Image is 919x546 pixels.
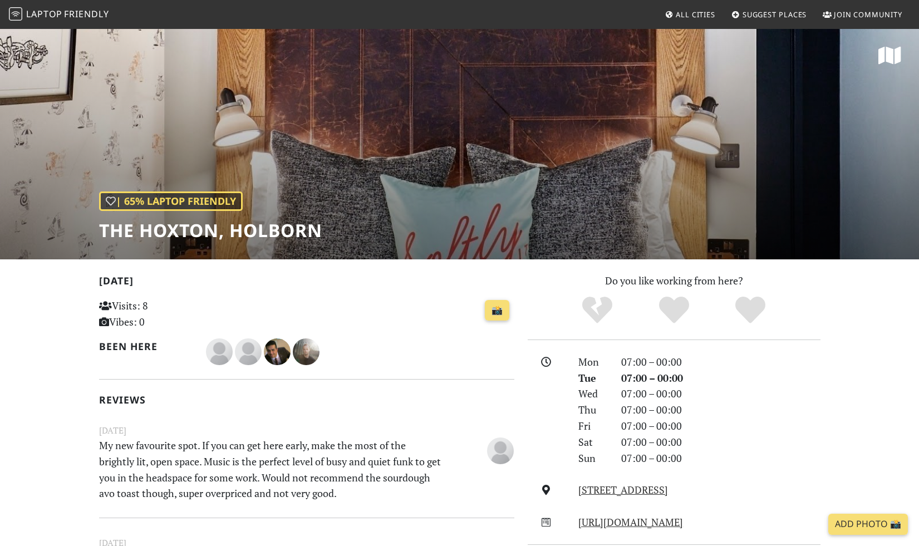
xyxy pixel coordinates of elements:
div: 07:00 – 00:00 [615,354,827,370]
a: Suggest Places [727,4,812,24]
span: Join Community [834,9,902,19]
div: 07:00 – 00:00 [615,450,827,466]
a: [URL][DOMAIN_NAME] [578,515,683,529]
div: No [559,295,636,326]
img: 1170-martynas.jpg [293,338,320,365]
h2: Reviews [99,394,514,406]
p: Visits: 8 Vibes: 0 [99,298,229,330]
div: Sun [572,450,614,466]
div: Yes [636,295,712,326]
a: [STREET_ADDRESS] [578,483,668,496]
div: 07:00 – 00:00 [615,386,827,402]
h2: [DATE] [99,275,514,291]
div: Mon [572,354,614,370]
div: 07:00 – 00:00 [615,418,827,434]
div: Wed [572,386,614,402]
span: Jade Allegra [235,344,264,357]
div: Tue [572,370,614,386]
img: blank-535327c66bd565773addf3077783bbfce4b00ec00e9fd257753287c682c7fa38.png [235,338,262,365]
small: [DATE] [92,424,521,437]
div: Sat [572,434,614,450]
p: Do you like working from here? [528,273,820,289]
span: Nav Cheema [264,344,293,357]
img: 1511-nav.jpg [264,338,291,365]
a: All Cities [660,4,720,24]
a: Add Photo 📸 [828,514,908,535]
h2: Been here [99,341,193,352]
span: Laptop [26,8,62,20]
div: 07:00 – 00:00 [615,402,827,418]
div: Definitely! [712,295,789,326]
img: blank-535327c66bd565773addf3077783bbfce4b00ec00e9fd257753287c682c7fa38.png [487,437,514,464]
h1: The Hoxton, Holborn [99,220,322,241]
span: Jade Allegra [487,442,514,456]
span: Friendly [64,8,109,20]
a: LaptopFriendly LaptopFriendly [9,5,109,24]
span: James Lowsley Williams [206,344,235,357]
div: 07:00 – 00:00 [615,370,827,386]
div: | 65% Laptop Friendly [99,191,243,211]
span: Martynas Vizbaras [293,344,320,357]
div: Fri [572,418,614,434]
div: 07:00 – 00:00 [615,434,827,450]
a: 📸 [485,300,509,321]
span: Suggest Places [743,9,807,19]
p: My new favourite spot. If you can get here early, make the most of the brightly lit, open space. ... [92,437,450,501]
img: blank-535327c66bd565773addf3077783bbfce4b00ec00e9fd257753287c682c7fa38.png [206,338,233,365]
span: All Cities [676,9,715,19]
a: Join Community [818,4,907,24]
div: Thu [572,402,614,418]
img: LaptopFriendly [9,7,22,21]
